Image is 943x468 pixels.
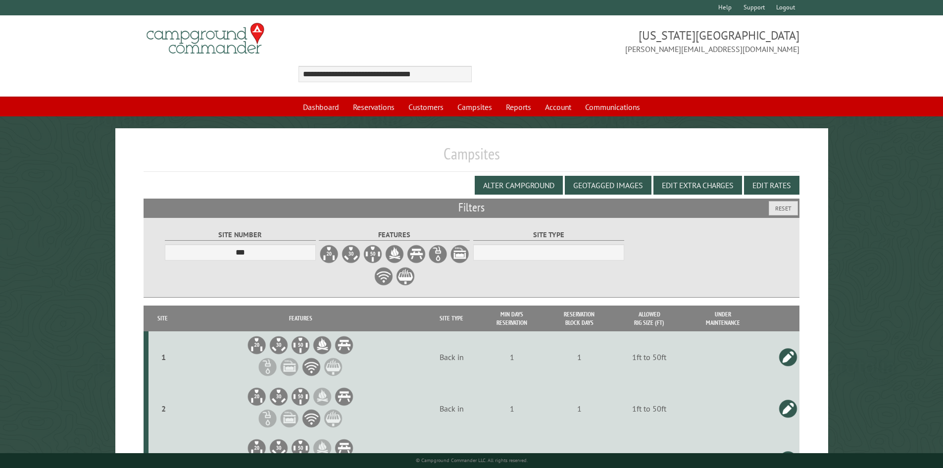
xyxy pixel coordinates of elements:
label: Picnic Table [406,244,426,264]
a: Reservations [347,98,400,116]
li: Picnic Table [334,387,354,407]
div: Back in [426,404,477,414]
label: Sewer Hookup [450,244,470,264]
th: Min Days Reservation [478,306,546,331]
div: 1 [152,352,175,362]
h1: Campsites [144,144,800,171]
img: Campground Commander [144,19,267,58]
th: Under Maintenance [686,306,760,331]
label: Firepit [385,244,404,264]
th: Allowed Rig Size (ft) [613,306,686,331]
li: Firepit [312,387,332,407]
li: 50A Electrical Hookup [291,335,310,355]
li: 20A Electrical Hookup [247,438,267,458]
div: Back in [426,352,477,362]
li: WiFi Service [301,409,321,428]
button: Geotagged Images [565,176,651,195]
a: Account [539,98,577,116]
a: Reports [500,98,537,116]
div: 1 [480,352,544,362]
a: Edit this campsite [778,347,798,367]
div: 1 [547,404,611,414]
li: Water Hookup [258,357,278,377]
div: 1 [547,352,611,362]
label: 20A Electrical Hookup [319,244,339,264]
th: Site Type [424,306,478,331]
label: WiFi Service [374,266,394,286]
label: Site Type [473,229,624,241]
label: Features [319,229,470,241]
button: Alter Campground [475,176,563,195]
li: 30A Electrical Hookup [269,438,289,458]
span: [US_STATE][GEOGRAPHIC_DATA] [PERSON_NAME][EMAIL_ADDRESS][DOMAIN_NAME] [472,27,800,55]
div: 1ft to 50ft [615,404,685,414]
a: Dashboard [297,98,345,116]
th: Reservation Block Days [546,306,613,331]
li: 30A Electrical Hookup [269,387,289,407]
label: 50A Electrical Hookup [363,244,383,264]
a: Campsites [451,98,498,116]
h2: Filters [144,199,800,217]
li: Grill [323,357,343,377]
div: 1 [480,404,544,414]
label: Site Number [165,229,316,241]
li: 20A Electrical Hookup [247,335,267,355]
button: Reset [769,201,798,215]
li: Sewer Hookup [280,409,299,428]
li: Sewer Hookup [280,357,299,377]
li: 50A Electrical Hookup [291,387,310,407]
th: Features [177,306,425,331]
div: 1ft to 50ft [615,352,685,362]
li: Grill [323,409,343,428]
li: Picnic Table [334,438,354,458]
li: 50A Electrical Hookup [291,438,310,458]
li: Water Hookup [258,409,278,428]
small: © Campground Commander LLC. All rights reserved. [416,457,528,464]
label: 30A Electrical Hookup [341,244,361,264]
a: Customers [402,98,449,116]
li: WiFi Service [301,357,321,377]
label: Grill [396,266,415,286]
label: Water Hookup [428,244,448,264]
li: Firepit [312,335,332,355]
button: Edit Rates [744,176,799,195]
li: 30A Electrical Hookup [269,335,289,355]
a: Communications [579,98,646,116]
div: 2 [152,404,175,414]
li: Picnic Table [334,335,354,355]
th: Site [149,306,177,331]
a: Edit this campsite [778,399,798,418]
li: 20A Electrical Hookup [247,387,267,407]
button: Edit Extra Charges [653,176,742,195]
li: Firepit [312,438,332,458]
